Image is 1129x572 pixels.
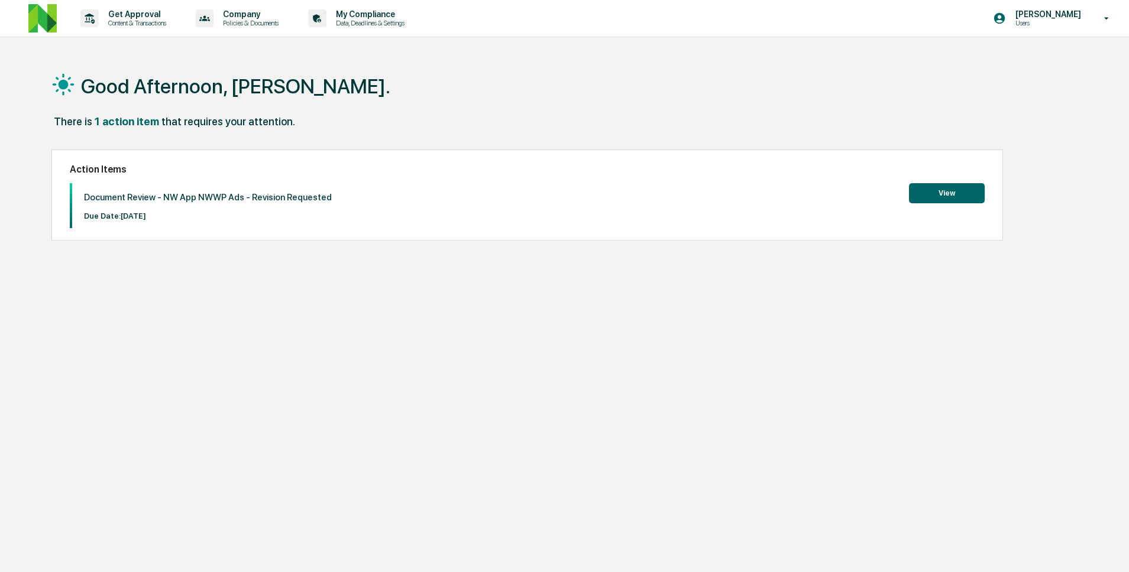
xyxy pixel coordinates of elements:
img: logo [28,4,57,32]
p: Due Date: [DATE] [84,212,332,220]
p: Company [213,9,284,19]
p: Users [1006,19,1087,27]
p: Content & Transactions [99,19,172,27]
a: View [909,187,985,198]
button: View [909,183,985,203]
p: My Compliance [326,9,410,19]
p: Policies & Documents [213,19,284,27]
p: [PERSON_NAME] [1006,9,1087,19]
div: that requires your attention. [161,115,295,128]
p: Data, Deadlines & Settings [326,19,410,27]
p: Document Review - NW App NWWP Ads - Revision Requested [84,192,332,203]
h1: Good Afternoon, [PERSON_NAME]. [81,74,390,98]
p: Get Approval [99,9,172,19]
h2: Action Items [70,164,984,175]
div: 1 action item [95,115,159,128]
div: There is [54,115,92,128]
